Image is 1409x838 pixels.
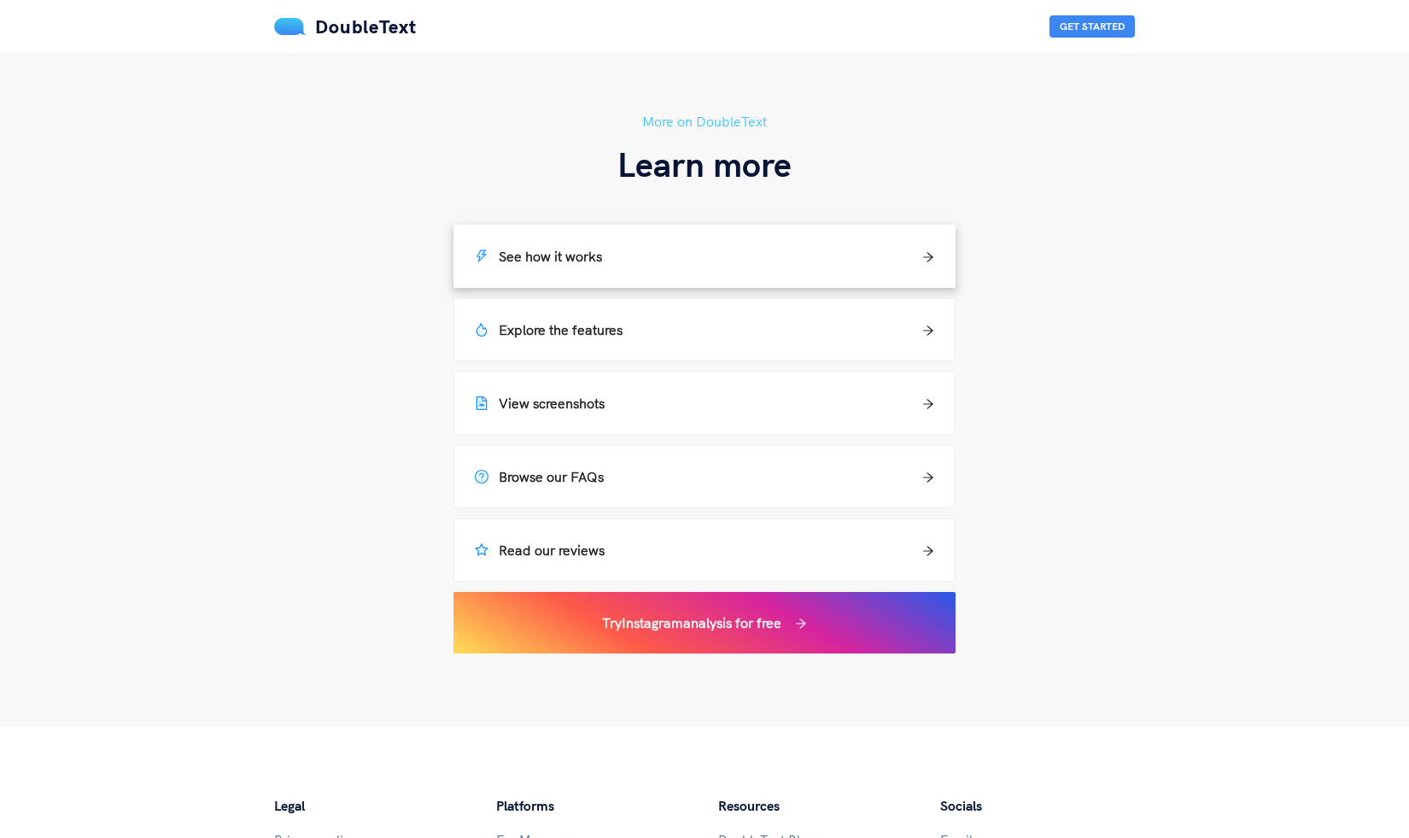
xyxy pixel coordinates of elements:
span: Platforms [496,797,554,814]
h5: View screenshots [475,393,605,413]
a: See how it works [453,225,956,288]
a: Browse our FAQs [453,445,956,508]
a: Read our reviews [453,519,956,582]
h5: See how it works [475,246,602,267]
span: Resources [718,797,780,814]
span: arrow-right [922,398,934,410]
span: arrow-right [922,472,934,483]
a: DoubleText [274,15,417,38]
h5: More on DoubleText [448,111,961,132]
a: TryInstagramanalysis for free [453,592,956,653]
a: View screenshots [453,372,956,435]
span: Legal [274,797,305,814]
h5: Read our reviews [475,540,605,560]
span: arrow-right [922,325,934,337]
span: arrow-right [922,545,934,557]
span: question-circle [475,470,488,483]
span: fire [475,323,488,337]
span: file-image [475,396,488,410]
h3: Learn more [448,143,961,185]
span: arrow-right [922,251,934,263]
span: DoubleText [315,15,417,38]
h5: Browse our FAQs [475,466,604,487]
a: Explore the features [453,298,956,361]
span: Socials [940,797,982,814]
img: mS3x8y1f88AAAAABJRU5ErkJggg== [274,18,307,35]
h5: Try Instagram analysis for free [602,612,781,633]
h5: Explore the features [475,319,623,340]
span: thunderbolt [475,249,488,263]
span: star [475,543,488,557]
button: Get Started [1049,15,1135,38]
span: arrow-right [795,618,807,630]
